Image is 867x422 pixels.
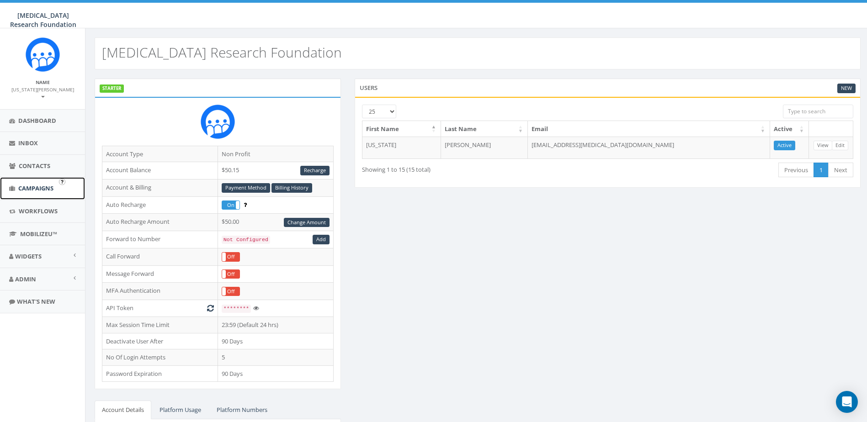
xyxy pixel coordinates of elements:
td: [PERSON_NAME] [441,137,528,158]
td: Deactivate User After [102,333,218,349]
input: Submit [59,179,65,185]
a: 1 [814,163,829,178]
span: Inbox [18,139,38,147]
td: Auto Recharge [102,196,218,214]
td: Account Type [102,146,218,162]
div: Showing 1 to 15 (15 total) [362,162,559,174]
span: [MEDICAL_DATA] Research Foundation [10,11,76,29]
img: Rally_Corp_Icon.png [26,37,60,72]
td: 90 Days [218,365,333,382]
span: Campaigns [18,184,53,192]
label: Off [222,270,239,279]
input: Type to search [783,105,853,118]
label: STARTER [100,84,124,93]
td: 90 Days [218,333,333,349]
span: What's New [17,297,55,306]
label: Off [222,253,239,261]
span: Admin [15,275,36,283]
label: Off [222,287,239,296]
small: [US_STATE][PERSON_NAME] [11,86,74,100]
a: Change Amount [284,218,330,227]
td: Password Expiration [102,365,218,382]
td: No Of Login Attempts [102,349,218,366]
div: OnOff [222,269,240,279]
img: Rally_Corp_Icon.png [201,105,235,139]
a: View [814,141,832,150]
small: Name [36,79,50,85]
span: MobilizeU™ [20,230,57,238]
a: Previous [778,163,814,178]
a: Add [313,235,330,244]
td: Message Forward [102,265,218,283]
span: Widgets [15,252,42,260]
td: Account & Billing [102,179,218,196]
a: Payment Method [222,183,270,193]
h2: [MEDICAL_DATA] Research Foundation [102,45,342,60]
td: MFA Authentication [102,283,218,300]
td: Max Session Time Limit [102,316,218,333]
span: Contacts [19,162,50,170]
i: Generate New Token [207,305,214,311]
div: OnOff [222,252,240,262]
td: Non Profit [218,146,333,162]
a: Billing History [271,183,312,193]
td: [US_STATE] [362,137,441,158]
td: [EMAIL_ADDRESS][MEDICAL_DATA][DOMAIN_NAME] [528,137,770,158]
a: Platform Usage [152,401,208,419]
a: Recharge [300,166,330,175]
a: Next [828,163,853,178]
td: $50.00 [218,214,333,231]
a: New [837,84,856,93]
label: On [222,201,239,210]
td: $50.15 [218,162,333,179]
code: Not Configured [222,236,270,244]
span: Workflows [19,207,58,215]
a: Active [774,141,795,150]
div: OnOff [222,200,240,210]
a: [US_STATE][PERSON_NAME] [11,85,74,100]
div: OnOff [222,287,240,296]
td: Auto Recharge Amount [102,214,218,231]
td: API Token [102,300,218,317]
a: Account Details [95,401,151,419]
span: Dashboard [18,116,56,125]
th: Email: activate to sort column ascending [528,121,770,137]
td: 23:59 (Default 24 hrs) [218,316,333,333]
a: Edit [832,141,848,150]
span: Enable to prevent campaign failure. [244,200,247,209]
td: Call Forward [102,248,218,265]
div: Open Intercom Messenger [836,391,858,413]
th: First Name: activate to sort column descending [362,121,441,137]
th: Last Name: activate to sort column ascending [441,121,528,137]
td: Forward to Number [102,231,218,248]
th: Active: activate to sort column ascending [770,121,809,137]
td: 5 [218,349,333,366]
a: Platform Numbers [209,401,275,419]
div: Users [355,79,861,97]
td: Account Balance [102,162,218,179]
